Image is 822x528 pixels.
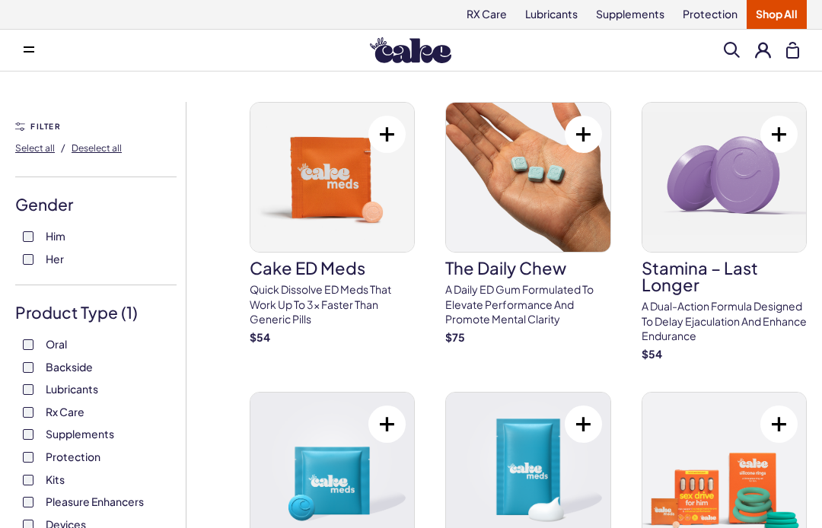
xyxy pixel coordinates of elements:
[72,142,122,154] span: Deselect all
[15,135,55,160] button: Select all
[23,452,33,463] input: Protection
[642,299,807,344] p: A dual-action formula designed to delay ejaculation and enhance endurance
[46,249,64,269] span: Her
[46,379,98,399] span: Lubricants
[250,103,414,252] img: Cake ED Meds
[15,142,55,154] span: Select all
[445,282,610,327] p: A Daily ED Gum Formulated To Elevate Performance And Promote Mental Clarity
[46,469,65,489] span: Kits
[642,347,662,361] strong: $ 54
[23,407,33,418] input: Rx Care
[446,103,610,252] img: The Daily Chew
[46,357,93,377] span: Backside
[445,102,610,345] a: The Daily ChewThe Daily ChewA Daily ED Gum Formulated To Elevate Performance And Promote Mental C...
[445,330,465,344] strong: $ 75
[61,141,65,154] span: /
[23,475,33,485] input: Kits
[642,102,807,361] a: Stamina – Last LongerStamina – Last LongerA dual-action formula designed to delay ejaculation and...
[23,384,33,395] input: Lubricants
[72,135,122,160] button: Deselect all
[46,402,84,421] span: Rx Care
[46,424,114,444] span: Supplements
[46,334,67,354] span: Oral
[370,37,451,63] img: Hello Cake
[250,259,415,276] h3: Cake ED Meds
[23,497,33,507] input: Pleasure Enhancers
[642,259,807,293] h3: Stamina – Last Longer
[250,282,415,327] p: Quick dissolve ED Meds that work up to 3x faster than generic pills
[23,231,33,242] input: Him
[46,226,65,246] span: Him
[23,429,33,440] input: Supplements
[250,330,270,344] strong: $ 54
[23,254,33,265] input: Her
[250,102,415,345] a: Cake ED MedsCake ED MedsQuick dissolve ED Meds that work up to 3x faster than generic pills$54
[46,491,144,511] span: Pleasure Enhancers
[642,103,806,252] img: Stamina – Last Longer
[23,339,33,350] input: Oral
[23,362,33,373] input: Backside
[445,259,610,276] h3: The Daily Chew
[46,447,100,466] span: Protection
